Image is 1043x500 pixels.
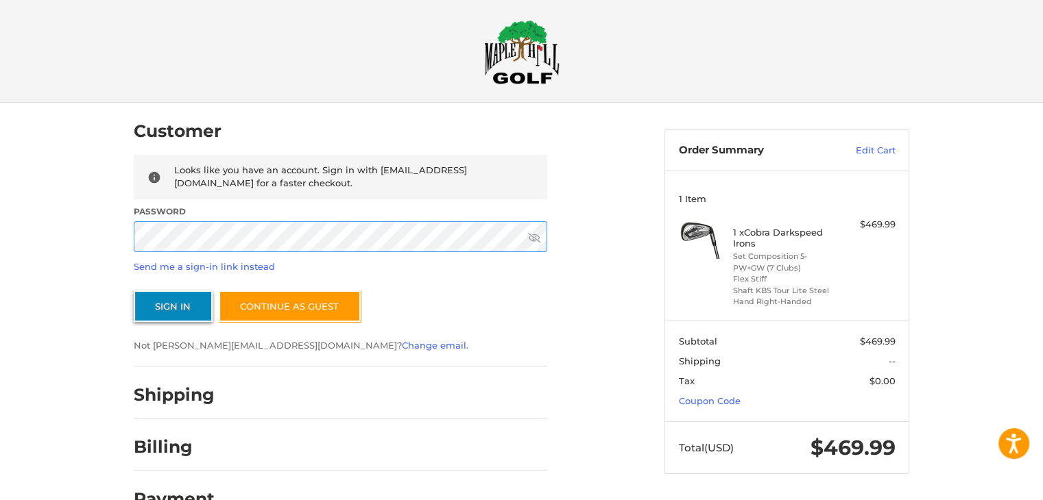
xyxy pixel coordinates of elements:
button: Sign In [134,290,213,322]
span: -- [889,355,896,366]
span: Looks like you have an account. Sign in with [EMAIL_ADDRESS][DOMAIN_NAME] for a faster checkout. [174,164,467,189]
img: Maple Hill Golf [484,20,560,84]
li: Set Composition 5-PW+GW (7 Clubs) [733,251,838,273]
span: $469.99 [811,435,896,460]
h3: Order Summary [679,144,826,158]
span: Shipping [679,355,721,366]
h2: Billing [134,436,214,458]
span: Total (USD) [679,441,734,454]
li: Hand Right-Handed [733,296,838,308]
h3: 1 Item [679,193,896,204]
a: Change email [402,340,466,351]
h4: 1 x Cobra Darkspeed Irons [733,227,838,249]
span: $469.99 [860,336,896,347]
a: Edit Cart [826,144,896,158]
span: Tax [679,375,695,386]
h2: Customer [134,121,221,142]
span: $0.00 [870,375,896,386]
h2: Shipping [134,384,215,405]
a: Coupon Code [679,395,741,406]
label: Password [134,205,547,218]
div: $469.99 [841,218,896,232]
a: Send me a sign-in link instead [134,261,275,272]
li: Flex Stiff [733,273,838,285]
p: Not [PERSON_NAME][EMAIL_ADDRESS][DOMAIN_NAME]? . [134,339,547,353]
li: Shaft KBS Tour Lite Steel [733,285,838,297]
span: Subtotal [679,336,717,347]
a: Continue as guest [219,290,361,322]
